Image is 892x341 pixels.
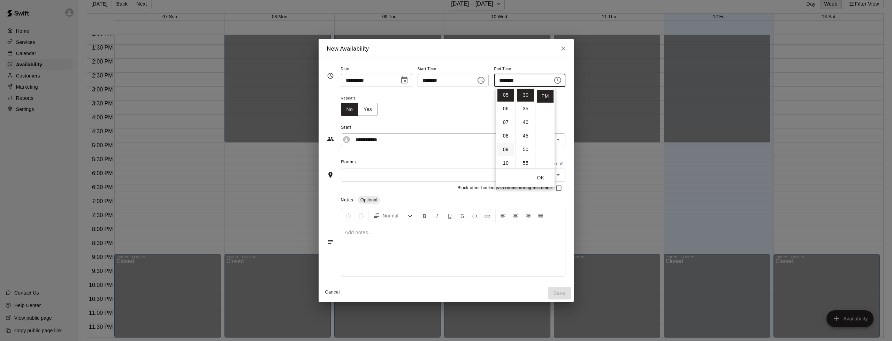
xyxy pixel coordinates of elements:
[553,135,563,144] button: Open
[419,209,430,222] button: Format Bold
[522,209,534,222] button: Right Align
[474,73,488,87] button: Choose time, selected time is 5:00 PM
[341,65,412,74] span: Date
[469,209,481,222] button: Insert Code
[456,209,468,222] button: Format Strikethrough
[458,185,552,192] span: Block other bookings in rooms during this time?
[341,94,383,103] span: Repeats
[496,87,516,168] ul: Select hours
[535,209,547,222] button: Justify Align
[517,129,534,142] li: 45 minutes
[341,160,356,164] span: Rooms
[418,65,489,74] span: Start Time
[341,198,353,202] span: Notes
[529,171,552,184] button: OK
[341,103,359,116] button: No
[327,72,334,79] svg: Timing
[397,73,411,87] button: Choose date, selected date is Sep 7, 2025
[497,89,514,102] li: 5 hours
[481,209,493,222] button: Insert Link
[551,73,565,87] button: Choose time, selected time is 5:30 PM
[383,212,407,219] span: Normal
[341,122,565,133] span: Staff
[497,129,514,142] li: 8 hours
[516,87,535,168] ul: Select minutes
[517,157,534,170] li: 55 minutes
[535,87,555,168] ul: Select meridiem
[497,157,514,170] li: 10 hours
[510,209,521,222] button: Center Align
[497,116,514,129] li: 7 hours
[327,135,334,142] svg: Staff
[517,102,534,115] li: 35 minutes
[341,103,378,116] div: outlined button group
[537,90,554,103] li: PM
[358,197,380,202] span: Optional
[494,65,565,74] span: End Time
[553,170,563,180] button: Open
[327,238,334,245] svg: Notes
[327,171,334,178] svg: Rooms
[444,209,456,222] button: Format Underline
[517,89,534,102] li: 30 minutes
[497,209,509,222] button: Left Align
[497,102,514,115] li: 6 hours
[327,44,369,53] h6: New Availability
[343,209,354,222] button: Undo
[557,42,570,55] button: Close
[370,209,415,222] button: Formatting Options
[431,209,443,222] button: Format Italics
[358,103,378,116] button: Yes
[355,209,367,222] button: Redo
[497,143,514,156] li: 9 hours
[321,287,344,298] button: Cancel
[517,116,534,129] li: 40 minutes
[517,143,534,156] li: 50 minutes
